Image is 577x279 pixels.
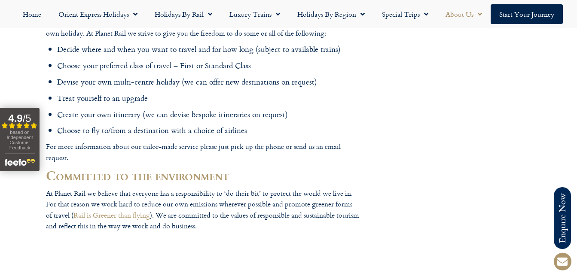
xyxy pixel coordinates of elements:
[491,4,563,24] a: Start your Journey
[373,4,437,24] a: Special Trips
[57,93,360,104] li: Treat yourself to an upgrade
[4,4,573,24] nav: Menu
[289,4,373,24] a: Holidays by Region
[73,210,150,220] a: Rail is Greener than flying
[46,141,360,163] p: For more information about our tailor-made service please just pick up the phone or send us an em...
[57,109,360,120] li: Create your own itinerary (we can devise bespoke itineraries on request)
[57,76,360,88] li: Devise your own multi-centre holiday (we can offer new destinations on request)
[437,4,491,24] a: About Us
[57,125,360,136] li: Choose to fly to/from a destination with a choice of airlines
[14,4,50,24] a: Home
[50,4,146,24] a: Orient Express Holidays
[221,4,289,24] a: Luxury Trains
[57,60,360,71] li: Choose your preferred class of travel – First or Standard Class
[57,44,360,55] li: Decide where and when you want to travel and for how long (subject to available trains)
[146,4,221,24] a: Holidays by Rail
[46,188,360,232] p: At Planet Rail we believe that everyone has a responsibility to ‘do their bit’ to protect the wor...
[46,166,229,185] span: Committed to the environment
